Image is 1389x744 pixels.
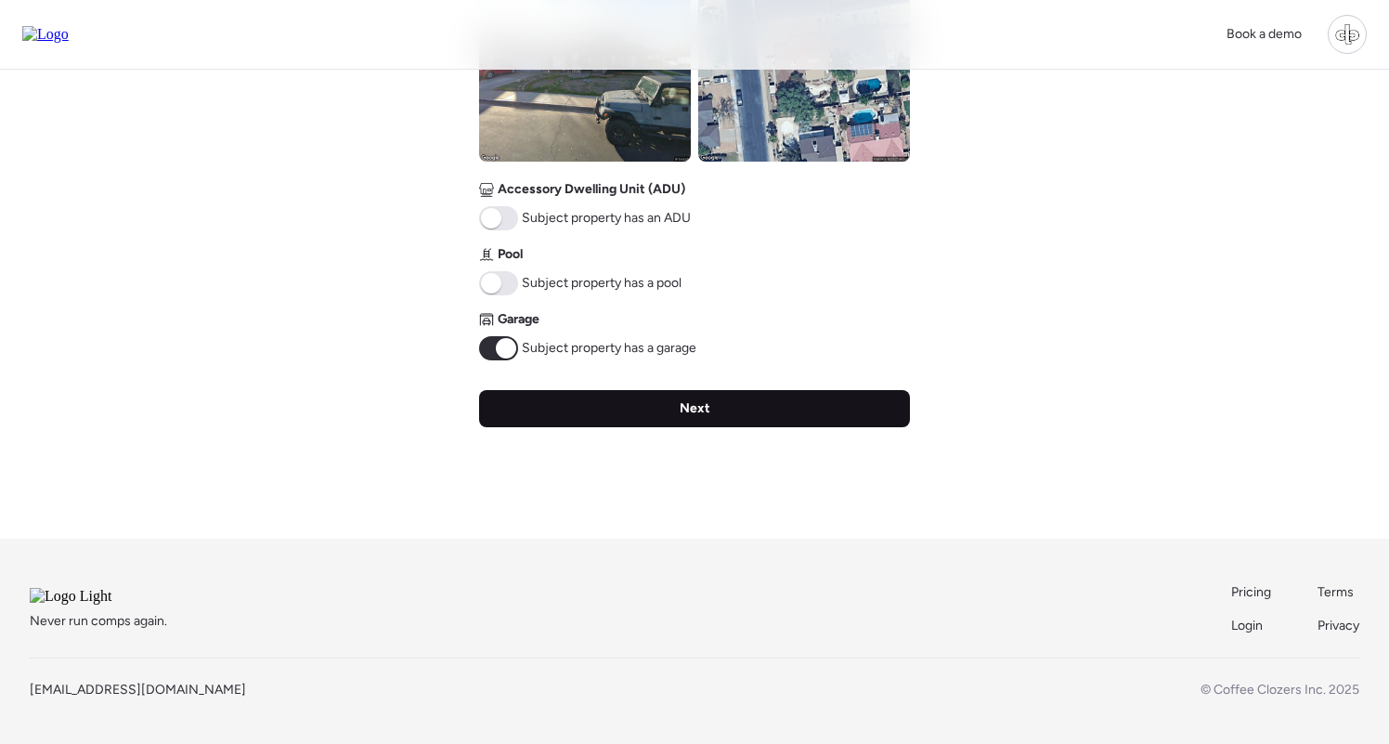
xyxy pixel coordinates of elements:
[680,399,710,418] span: Next
[1231,584,1271,600] span: Pricing
[1227,26,1302,42] span: Book a demo
[522,339,696,358] span: Subject property has a garage
[1201,682,1359,698] span: © Coffee Clozers Inc. 2025
[30,612,167,631] span: Never run comps again.
[30,588,162,605] img: Logo Light
[1318,584,1354,600] span: Terms
[498,310,539,329] span: Garage
[1231,618,1263,633] span: Login
[498,245,523,264] span: Pool
[1231,583,1273,602] a: Pricing
[1318,617,1359,635] a: Privacy
[522,209,691,228] span: Subject property has an ADU
[1318,583,1359,602] a: Terms
[498,180,685,199] span: Accessory Dwelling Unit (ADU)
[1231,617,1273,635] a: Login
[1318,618,1359,633] span: Privacy
[522,274,682,293] span: Subject property has a pool
[30,682,246,698] a: [EMAIL_ADDRESS][DOMAIN_NAME]
[22,26,69,43] img: Logo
